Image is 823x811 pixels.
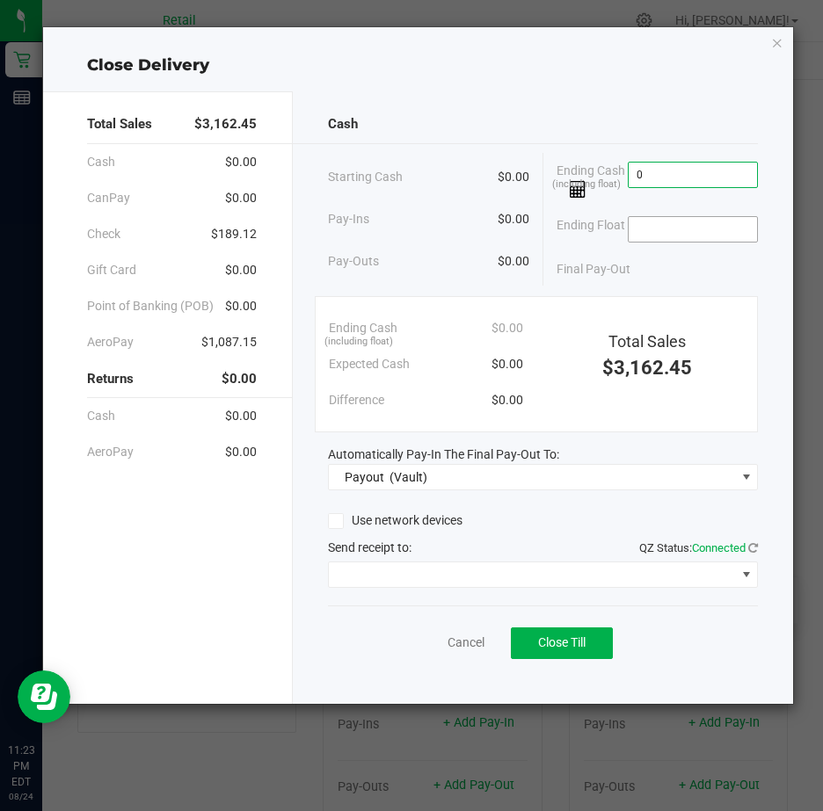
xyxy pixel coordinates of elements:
span: $0.00 [225,189,257,207]
span: Total Sales [608,332,686,351]
span: Pay-Outs [328,252,379,271]
span: $3,162.45 [602,357,692,379]
span: $0.00 [498,210,529,228]
span: Point of Banking (POB) [87,297,214,315]
span: Expected Cash [329,355,410,373]
span: Cash [87,153,115,171]
span: Connected [692,541,746,554]
span: $0.00 [222,369,257,389]
span: Ending Cash [557,162,628,199]
span: Starting Cash [328,168,403,186]
div: Returns [87,360,258,398]
span: $0.00 [498,168,529,186]
span: $0.00 [498,252,529,271]
span: Close Till [538,635,586,649]
span: Check [87,225,120,243]
span: QZ Status: [639,541,758,554]
span: $1,087.15 [201,333,257,351]
span: $0.00 [225,261,257,279]
span: Ending Float [557,216,625,243]
span: Cash [87,407,115,425]
span: $0.00 [492,319,523,337]
span: AeroPay [87,443,134,461]
iframe: Resource center [18,670,70,723]
span: CanPay [87,189,130,207]
span: Final Pay-Out [557,260,630,279]
span: (including float) [324,335,393,350]
span: Cash [328,114,358,134]
span: (Vault) [390,470,427,484]
label: Use network devices [328,511,462,530]
span: $189.12 [211,225,257,243]
a: Cancel [448,634,484,652]
span: $0.00 [225,153,257,171]
span: Pay-Ins [328,210,369,228]
span: Send receipt to: [328,540,411,554]
span: $0.00 [225,407,257,425]
span: $0.00 [225,443,257,461]
span: Automatically Pay-In The Final Pay-Out To: [328,447,559,461]
span: $0.00 [492,355,523,373]
span: $3,162.45 [194,114,257,134]
div: Close Delivery [43,54,794,77]
span: Total Sales [87,114,152,134]
span: Gift Card [87,261,136,279]
span: Difference [329,391,384,409]
span: Ending Cash [329,319,397,337]
button: Close Till [511,627,613,659]
span: AeroPay [87,333,134,351]
span: $0.00 [492,391,523,409]
span: $0.00 [225,297,257,315]
span: Payout [345,470,384,484]
span: (including float) [552,177,621,192]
